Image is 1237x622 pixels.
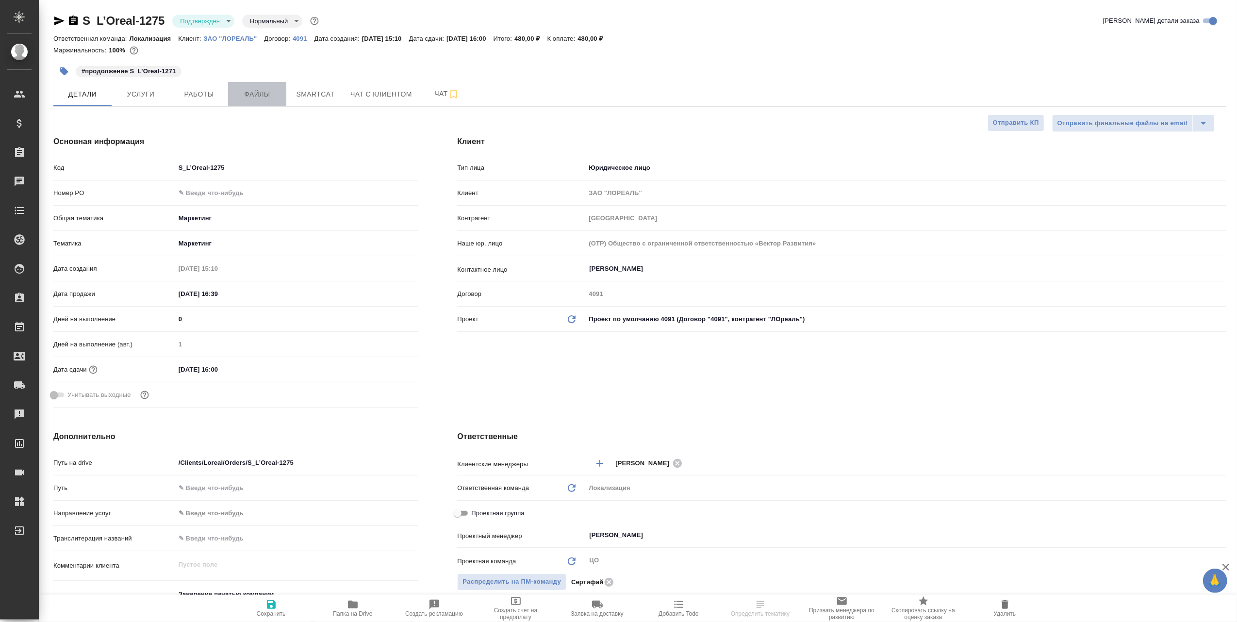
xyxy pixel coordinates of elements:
[53,314,175,324] p: Дней на выполнение
[547,35,578,42] p: К оплате:
[457,483,529,493] p: Ответственная команда
[175,362,260,376] input: ✎ Введи что-нибудь
[53,239,175,248] p: Тематика
[1221,534,1223,536] button: Open
[175,235,419,252] div: Маркетинг
[1057,118,1188,129] span: Отправить финальные файлы на email
[585,287,1226,301] input: Пустое поле
[494,35,514,42] p: Итого:
[457,573,566,590] span: В заказе уже есть ответственный ПМ или ПМ группа
[333,610,373,617] span: Папка на Drive
[175,312,419,326] input: ✎ Введи что-нибудь
[234,88,280,100] span: Файлы
[242,15,302,28] div: Подтвержден
[175,210,419,227] div: Маркетинг
[557,595,638,622] button: Заявка на доставку
[314,35,362,42] p: Дата создания:
[175,481,419,495] input: ✎ Введи что-нибудь
[175,287,260,301] input: ✎ Введи что-нибудь
[457,459,585,469] p: Клиентские менеджеры
[53,136,418,147] h4: Основная информация
[231,595,312,622] button: Сохранить
[53,188,175,198] p: Номер PO
[204,35,264,42] p: ЗАО "ЛОРЕАЛЬ"
[82,66,176,76] p: #продолжение S_L’Oreal-1271
[293,34,314,42] a: 4091
[177,17,223,25] button: Подтвержден
[889,607,958,621] span: Скопировать ссылку на оценку заказа
[53,289,175,299] p: Дата продажи
[350,88,412,100] span: Чат с клиентом
[1052,115,1215,132] div: split button
[457,573,566,590] button: Распределить на ПМ-команду
[175,531,419,545] input: ✎ Введи что-нибудь
[179,508,407,518] div: ✎ Введи что-нибудь
[394,595,475,622] button: Создать рекламацию
[109,47,128,54] p: 100%
[257,610,286,617] span: Сохранить
[53,431,418,442] h4: Дополнительно
[59,88,106,100] span: Детали
[53,508,175,518] p: Направление услуг
[175,337,419,351] input: Пустое поле
[446,35,494,42] p: [DATE] 16:00
[659,610,698,617] span: Добавить Todo
[457,136,1226,147] h4: Клиент
[138,389,151,401] button: Выбери, если сб и вс нужно считать рабочими днями для выполнения заказа.
[807,607,877,621] span: Призвать менеджера по развитию
[53,483,175,493] p: Путь
[53,213,175,223] p: Общая тематика
[731,610,790,617] span: Определить тематику
[475,595,557,622] button: Создать счет на предоплату
[53,340,175,349] p: Дней на выполнение (авт.)
[53,534,175,543] p: Транслитерация названий
[571,577,603,587] p: Сертифай
[514,35,547,42] p: 480,00 ₽
[988,115,1044,131] button: Отправить КП
[53,458,175,468] p: Путь на drive
[175,186,419,200] input: ✎ Введи что-нибудь
[720,595,801,622] button: Определить тематику
[53,35,130,42] p: Ответственная команда:
[1052,115,1193,132] button: Отправить финальные файлы на email
[53,365,87,375] p: Дата сдачи
[457,289,585,299] p: Договор
[130,35,179,42] p: Локализация
[175,456,419,470] input: ✎ Введи что-нибудь
[1221,268,1223,270] button: Open
[585,311,1226,327] div: Проект по умолчанию 4091 (Договор "4091", контрагент "ЛОреаль")
[883,595,964,622] button: Скопировать ссылку на оценку заказа
[53,561,175,571] p: Комментарии клиента
[457,557,516,566] p: Проектная команда
[801,595,883,622] button: Призвать менеджера по развитию
[993,117,1039,129] span: Отправить КП
[588,452,611,475] button: Добавить менеджера
[175,505,419,522] div: ✎ Введи что-нибудь
[615,457,685,469] div: [PERSON_NAME]
[457,188,585,198] p: Клиент
[1103,16,1200,26] span: [PERSON_NAME] детали заказа
[1203,569,1227,593] button: 🙏
[448,88,460,100] svg: Подписаться
[457,265,585,275] p: Контактное лицо
[82,14,165,27] a: S_L’Oreal-1275
[585,186,1226,200] input: Пустое поле
[457,239,585,248] p: Наше юр. лицо
[585,480,1226,496] div: Локализация
[53,61,75,82] button: Добавить тэг
[405,610,463,617] span: Создать рекламацию
[457,531,585,541] p: Проектный менеджер
[53,47,109,54] p: Маржинальность:
[175,161,419,175] input: ✎ Введи что-нибудь
[994,610,1016,617] span: Удалить
[457,314,478,324] p: Проект
[175,262,260,276] input: Пустое поле
[585,211,1226,225] input: Пустое поле
[172,15,234,28] div: Подтвержден
[1207,571,1223,591] span: 🙏
[117,88,164,100] span: Услуги
[615,458,675,468] span: [PERSON_NAME]
[457,431,1226,442] h4: Ответственные
[75,66,182,75] span: продолжение S_L’Oreal-1271
[638,595,720,622] button: Добавить Todo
